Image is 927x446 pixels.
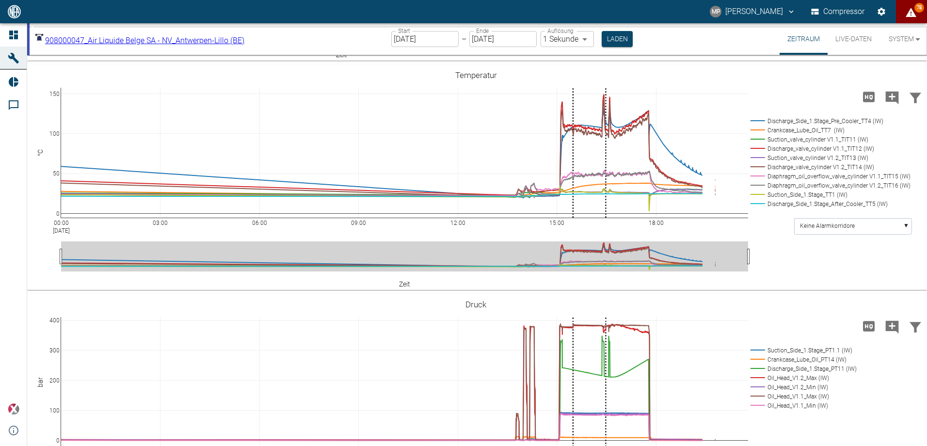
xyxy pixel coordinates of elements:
label: Auflösung [547,27,574,35]
img: logo [7,5,22,18]
span: Hohe Auflösung [857,92,880,101]
span: Hohe Auflösung [857,321,880,330]
input: DD.MM.YYYY [391,31,459,47]
div: 1 Sekunde [541,31,594,47]
button: Compressor [809,3,867,20]
div: MP [710,6,721,17]
text: Keine Alarmkorridore [800,223,855,229]
input: DD.MM.YYYY [469,31,537,47]
button: Laden [602,31,633,47]
label: Start [398,27,410,35]
button: marc.philipps@neac.de [708,3,797,20]
span: 78 [914,3,924,13]
button: Kommentar hinzufügen [880,314,904,339]
button: Zeitraum [780,23,828,55]
button: Einstellungen [873,3,890,20]
p: – [462,33,466,45]
button: System [879,23,923,55]
button: Kommentar hinzufügen [880,84,904,110]
button: Live-Daten [828,23,879,55]
label: Ende [476,27,489,35]
span: 908000047_Air Liquide Belge SA - NV_Antwerpen-Lillo (BE) [45,36,244,45]
button: Daten filtern [904,314,927,339]
img: Xplore Logo [8,403,19,415]
a: 908000047_Air Liquide Belge SA - NV_Antwerpen-Lillo (BE) [33,36,244,45]
button: Daten filtern [904,84,927,110]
